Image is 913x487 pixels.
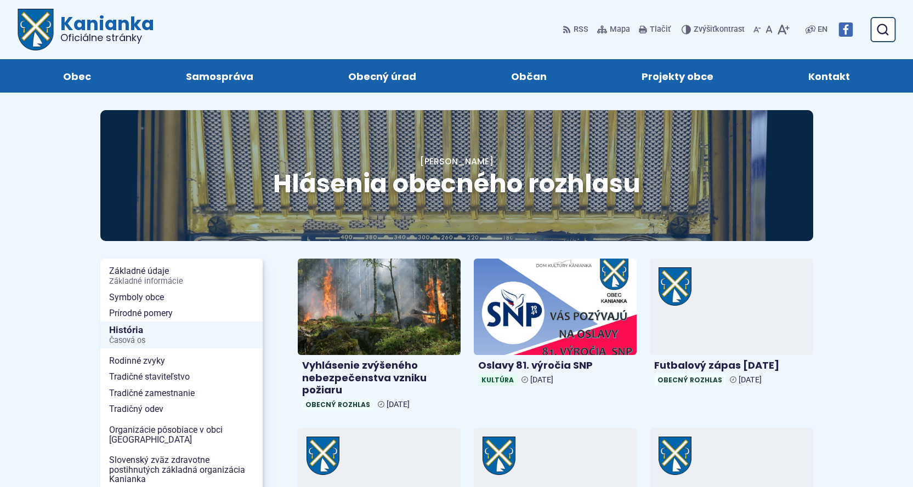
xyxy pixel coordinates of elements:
[54,14,154,43] span: Kanianka
[100,263,263,289] a: Základné údajeZákladné informácie
[838,22,853,37] img: Prejsť na Facebook stránku
[149,59,290,93] a: Samospráva
[302,359,456,397] h4: Vyhlásenie zvýšeného nebezpečenstva vzniku požiaru
[100,422,263,448] a: Organizácie pôsobiace v obci [GEOGRAPHIC_DATA]
[654,359,808,372] h4: Futbalový zápas [DATE]
[18,9,54,50] img: Prejsť na domovskú stránku
[100,289,263,306] a: Symboly obce
[763,18,775,41] button: Nastaviť pôvodnú veľkosť písma
[109,263,254,289] span: Základné údaje
[109,305,254,322] span: Prírodné pomery
[637,18,673,41] button: Tlačiť
[109,322,254,348] span: História
[595,18,632,41] a: Mapa
[18,9,154,50] a: Logo Kanianka, prejsť na domovskú stránku.
[751,18,763,41] button: Zmenšiť veľkosť písma
[109,369,254,385] span: Tradičné staviteľstvo
[563,18,591,41] a: RSS
[109,353,254,369] span: Rodinné zvyky
[654,374,725,386] span: Obecný rozhlas
[273,166,640,201] span: Hlásenia obecného rozhlasu
[694,25,745,35] span: kontrast
[642,59,713,93] span: Projekty obce
[775,18,792,41] button: Zväčšiť veľkosť písma
[100,385,263,402] a: Tradičné zamestnanie
[109,385,254,402] span: Tradičné zamestnanie
[100,305,263,322] a: Prírodné pomery
[26,59,127,93] a: Obec
[610,23,630,36] span: Mapa
[348,59,416,93] span: Obecný úrad
[739,375,762,385] span: [DATE]
[100,369,263,385] a: Tradičné staviteľstvo
[605,59,750,93] a: Projekty obce
[63,59,91,93] span: Obec
[298,259,461,414] a: Vyhlásenie zvýšeného nebezpečenstva vzniku požiaru Obecný rozhlas [DATE]
[694,25,715,34] span: Zvýšiť
[650,259,813,389] a: Futbalový zápas [DATE] Obecný rozhlas [DATE]
[186,59,253,93] span: Samospráva
[109,289,254,306] span: Symboly obce
[682,18,747,41] button: Zvýšiťkontrast
[530,375,553,385] span: [DATE]
[100,401,263,417] a: Tradičný odev
[109,336,254,345] span: Časová os
[772,59,887,93] a: Kontakt
[474,259,637,389] a: Oslavy 81. výročia SNP Kultúra [DATE]
[311,59,452,93] a: Obecný úrad
[818,23,827,36] span: EN
[60,33,154,43] span: Oficiálne stránky
[420,155,494,168] a: [PERSON_NAME]
[109,422,254,448] span: Organizácie pôsobiace v obci [GEOGRAPHIC_DATA]
[109,277,254,286] span: Základné informácie
[100,353,263,369] a: Rodinné zvyky
[574,23,588,36] span: RSS
[475,59,583,93] a: Občan
[808,59,850,93] span: Kontakt
[387,400,410,409] span: [DATE]
[100,322,263,348] a: HistóriaČasová os
[650,25,671,35] span: Tlačiť
[511,59,547,93] span: Občan
[302,399,373,410] span: Obecný rozhlas
[815,23,830,36] a: EN
[109,401,254,417] span: Tradičný odev
[478,374,517,386] span: Kultúra
[478,359,632,372] h4: Oslavy 81. výročia SNP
